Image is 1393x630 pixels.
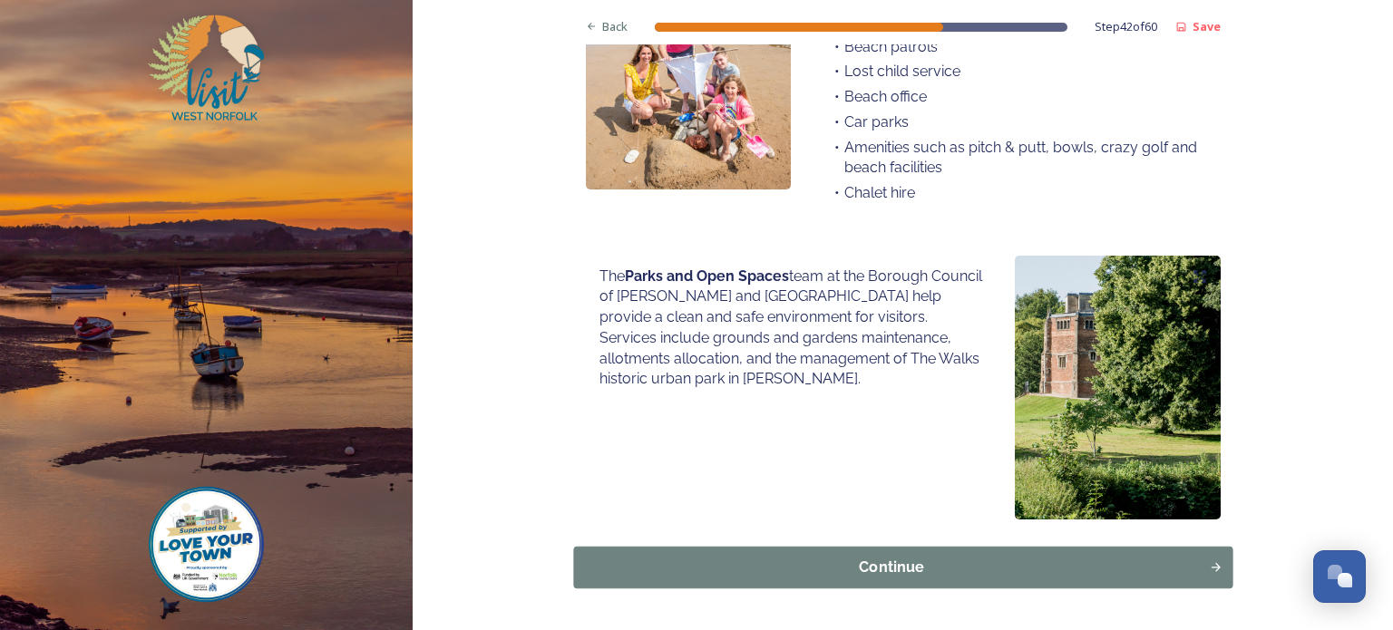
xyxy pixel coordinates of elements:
[823,183,1206,204] li: Chalet hire
[1193,18,1221,34] strong: Save
[823,112,1206,133] li: Car parks
[1095,18,1157,35] span: Step 42 of 60
[583,557,1199,578] div: Continue
[823,87,1206,108] li: Beach office
[823,138,1206,179] li: Amenities such as pitch & putt, bowls, crazy golf and beach facilities
[823,37,1206,58] li: Beach patrols
[573,547,1232,588] button: Continue
[599,267,983,390] p: The team at the Borough Council of [PERSON_NAME] and [GEOGRAPHIC_DATA] help provide a clean and s...
[625,267,789,285] strong: Parks and Open Spaces
[602,18,628,35] span: Back
[1313,550,1366,603] button: Open Chat
[823,62,1206,82] li: Lost child service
